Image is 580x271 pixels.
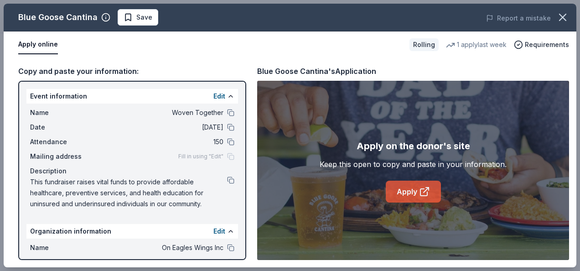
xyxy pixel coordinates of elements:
[26,224,238,239] div: Organization information
[486,13,551,24] button: Report a mistake
[30,166,234,177] div: Description
[91,242,223,253] span: On Eagles Wings Inc
[213,226,225,237] button: Edit
[525,39,569,50] span: Requirements
[118,9,158,26] button: Save
[30,257,91,268] span: Website
[178,259,223,266] span: Fill in using "Edit"
[91,107,223,118] span: Woven Together
[26,89,238,104] div: Event information
[357,139,470,153] div: Apply on the donor's site
[30,122,91,133] span: Date
[136,12,152,23] span: Save
[213,91,225,102] button: Edit
[30,242,91,253] span: Name
[320,159,507,170] div: Keep this open to copy and paste in your information.
[91,122,223,133] span: [DATE]
[257,65,376,77] div: Blue Goose Cantina's Application
[386,181,441,203] a: Apply
[446,39,507,50] div: 1 apply last week
[18,10,98,25] div: Blue Goose Cantina
[30,151,91,162] span: Mailing address
[91,136,223,147] span: 150
[409,38,439,51] div: Rolling
[30,177,227,209] span: This fundraiser raises vital funds to provide affordable healthcare, preventive services, and hea...
[514,39,569,50] button: Requirements
[30,107,91,118] span: Name
[18,35,58,54] button: Apply online
[30,136,91,147] span: Attendance
[178,153,223,160] span: Fill in using "Edit"
[18,65,246,77] div: Copy and paste your information:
